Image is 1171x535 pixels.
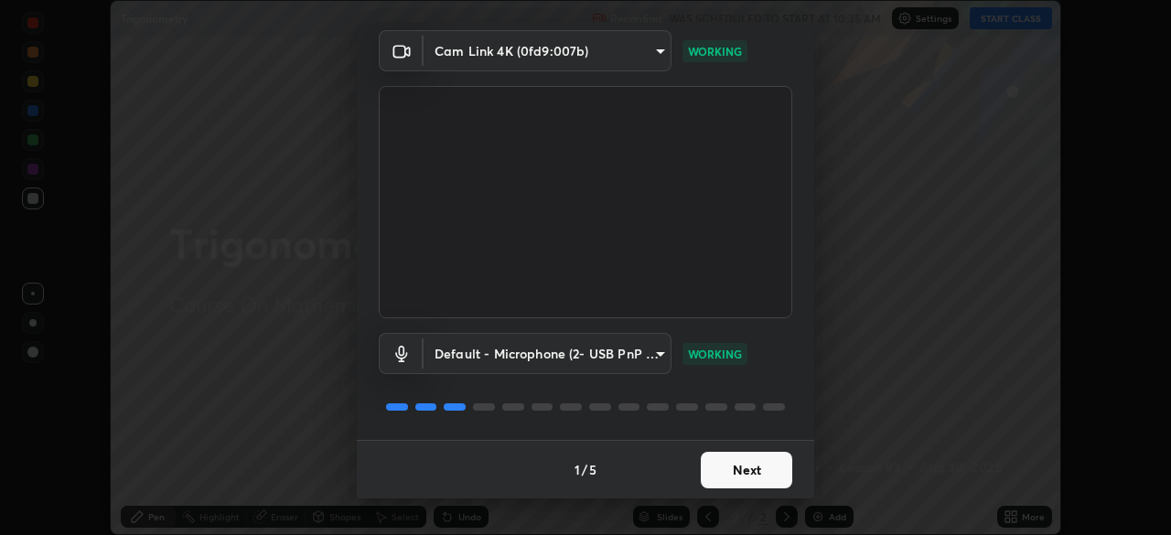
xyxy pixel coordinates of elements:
h4: / [582,460,587,479]
button: Next [701,452,792,488]
p: WORKING [688,43,742,59]
h4: 1 [575,460,580,479]
p: WORKING [688,346,742,362]
div: Cam Link 4K (0fd9:007b) [424,30,671,71]
h4: 5 [589,460,596,479]
div: Cam Link 4K (0fd9:007b) [424,333,671,374]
